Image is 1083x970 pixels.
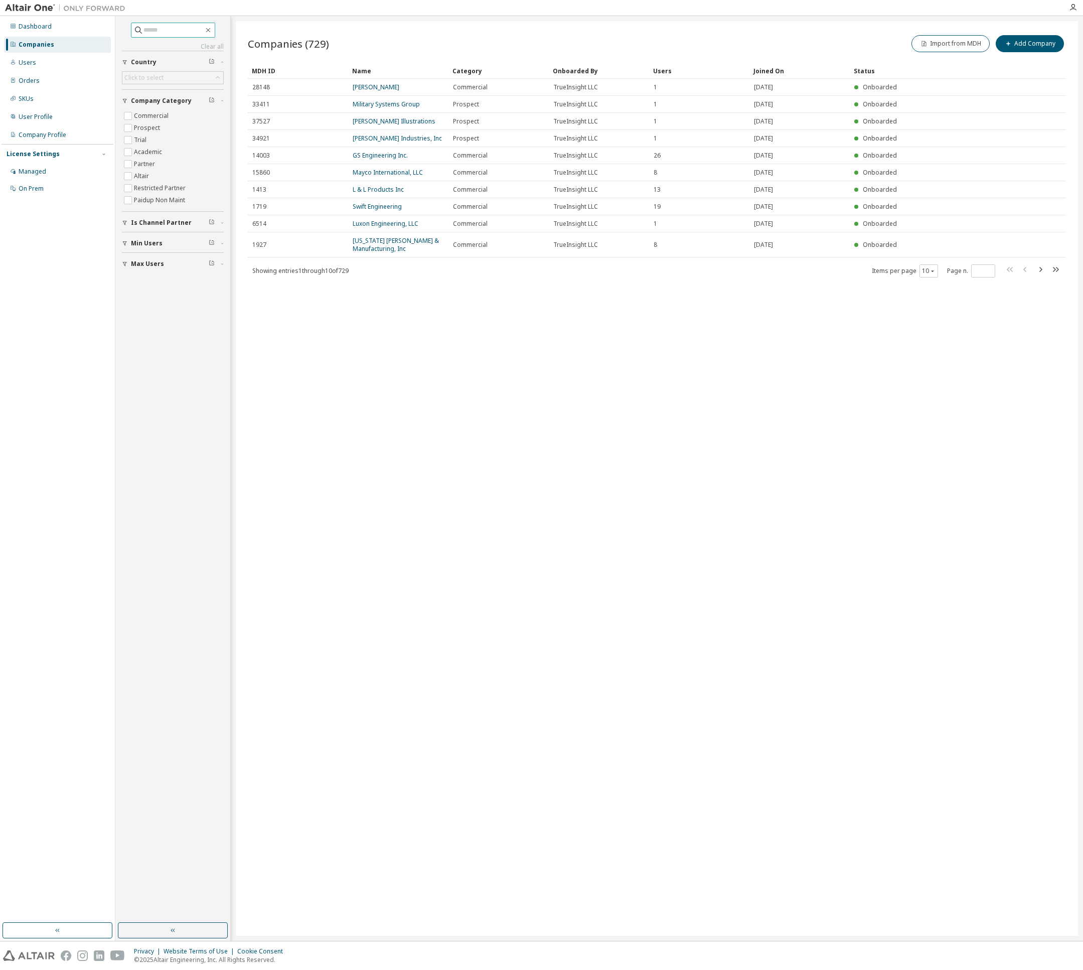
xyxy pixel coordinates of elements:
span: 26 [654,152,661,160]
span: Onboarded [863,168,897,177]
button: 10 [922,267,936,275]
span: Onboarded [863,151,897,160]
span: Onboarded [863,219,897,228]
span: Max Users [131,260,164,268]
span: Commercial [453,220,488,228]
span: TrueInsight LLC [553,83,598,91]
span: 1413 [252,186,266,194]
button: Country [122,51,224,73]
span: Page n. [947,264,995,278]
span: Onboarded [863,117,897,125]
div: MDH ID [252,63,344,79]
span: 37527 [252,117,270,125]
span: Commercial [453,186,488,194]
span: Prospect [453,117,479,125]
span: [DATE] [754,169,773,177]
img: altair_logo.svg [3,950,55,961]
span: Commercial [453,169,488,177]
span: 1 [654,134,657,143]
div: Privacy [134,947,164,955]
span: 8 [654,241,657,249]
span: [DATE] [754,134,773,143]
div: Joined On [753,63,846,79]
span: Commercial [453,83,488,91]
div: Click to select [124,74,164,82]
span: Commercial [453,152,488,160]
span: Onboarded [863,240,897,249]
div: On Prem [19,185,44,193]
span: [DATE] [754,117,773,125]
span: 8 [654,169,657,177]
label: Academic [134,146,164,158]
a: Clear all [122,43,224,51]
div: Dashboard [19,23,52,31]
div: Click to select [122,72,223,84]
div: Cookie Consent [237,947,289,955]
label: Restricted Partner [134,182,188,194]
span: Is Channel Partner [131,219,192,227]
span: 14003 [252,152,270,160]
a: [PERSON_NAME] [353,83,399,91]
span: TrueInsight LLC [553,100,598,108]
label: Commercial [134,110,171,122]
span: Commercial [453,241,488,249]
a: Luxon Engineering, LLC [353,219,418,228]
label: Trial [134,134,148,146]
span: [DATE] [754,100,773,108]
span: [DATE] [754,83,773,91]
button: Import from MDH [911,35,990,52]
span: 33411 [252,100,270,108]
div: Users [19,59,36,67]
a: [PERSON_NAME] Industries, Inc [353,134,442,143]
div: SKUs [19,95,34,103]
span: 1927 [252,241,266,249]
button: Max Users [122,253,224,275]
p: © 2025 Altair Engineering, Inc. All Rights Reserved. [134,955,289,964]
span: Min Users [131,239,163,247]
span: TrueInsight LLC [553,152,598,160]
span: TrueInsight LLC [553,134,598,143]
span: Clear filter [209,219,215,227]
span: 1719 [252,203,266,211]
img: Altair One [5,3,130,13]
span: [DATE] [754,152,773,160]
span: Clear filter [209,239,215,247]
div: Name [352,63,444,79]
span: TrueInsight LLC [553,203,598,211]
a: [US_STATE] [PERSON_NAME] & Manufacturing, Inc [353,236,439,253]
span: TrueInsight LLC [553,241,598,249]
div: Company Profile [19,131,66,139]
label: Partner [134,158,157,170]
span: Prospect [453,134,479,143]
span: [DATE] [754,241,773,249]
a: GS Engineering Inc. [353,151,408,160]
a: Mayco International, LLC [353,168,423,177]
div: Managed [19,168,46,176]
span: Companies (729) [248,37,329,51]
span: Onboarded [863,100,897,108]
span: Prospect [453,100,479,108]
img: instagram.svg [77,950,88,961]
div: Website Terms of Use [164,947,237,955]
a: Military Systems Group [353,100,420,108]
span: 6514 [252,220,266,228]
a: Swift Engineering [353,202,402,211]
img: linkedin.svg [94,950,104,961]
span: Onboarded [863,83,897,91]
span: 13 [654,186,661,194]
a: [PERSON_NAME] Illustrations [353,117,435,125]
span: TrueInsight LLC [553,186,598,194]
div: Status [854,63,1006,79]
span: Onboarded [863,202,897,211]
span: Country [131,58,157,66]
div: Orders [19,77,40,85]
span: [DATE] [754,186,773,194]
button: Is Channel Partner [122,212,224,234]
span: Clear filter [209,260,215,268]
span: Onboarded [863,134,897,143]
button: Add Company [996,35,1064,52]
span: 15860 [252,169,270,177]
span: Clear filter [209,97,215,105]
label: Prospect [134,122,162,134]
span: 1 [654,117,657,125]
